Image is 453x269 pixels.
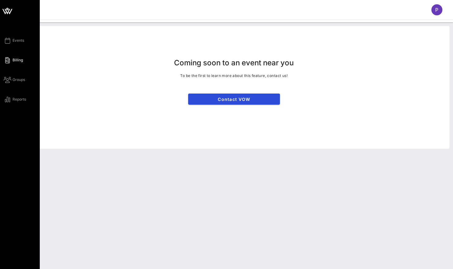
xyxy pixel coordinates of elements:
a: Events [4,37,24,44]
span: Billing [13,57,23,63]
div: P [431,4,442,15]
a: Reports [4,96,26,103]
span: Events [13,38,24,43]
span: P [435,7,438,13]
a: Contact VOW [188,94,280,105]
a: Groups [4,76,25,83]
span: Reports [13,97,26,102]
span: Groups [13,77,25,83]
p: Coming soon to an event near you [174,58,294,68]
span: Contact VOW [193,97,275,102]
p: To be the first to learn more about this feature, contact us! [180,73,287,79]
a: Billing [4,56,23,64]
